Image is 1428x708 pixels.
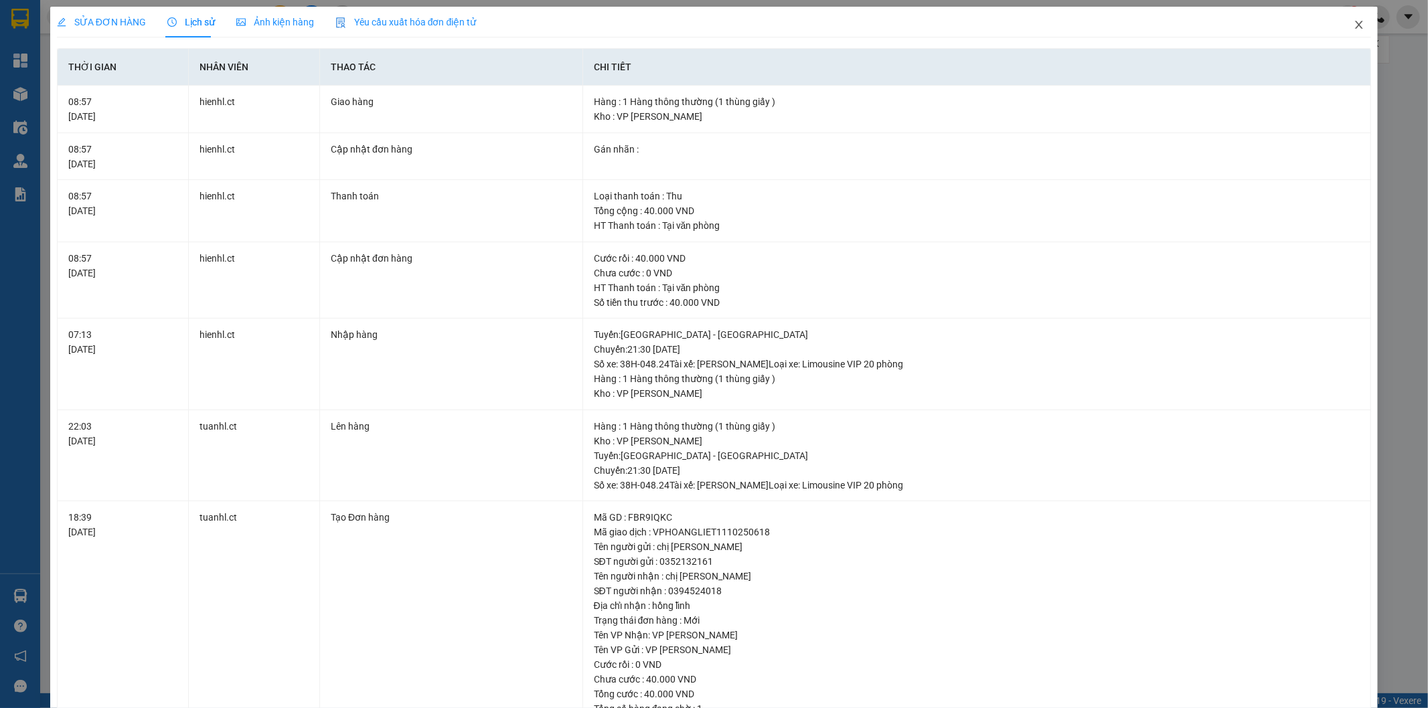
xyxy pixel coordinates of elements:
div: Thanh toán [331,189,572,203]
div: Mã GD : FBR9IQKC [594,510,1360,525]
div: HT Thanh toán : Tại văn phòng [594,218,1360,233]
td: tuanhl.ct [189,410,320,502]
div: Tạo Đơn hàng [331,510,572,525]
div: Tên người nhận : chị [PERSON_NAME] [594,569,1360,584]
div: SĐT người gửi : 0352132161 [594,554,1360,569]
img: logo.jpg [17,17,84,84]
div: Hàng : 1 Hàng thông thường (1 thùng giấy ) [594,94,1360,109]
div: Hàng : 1 Hàng thông thường (1 thùng giấy ) [594,419,1360,434]
div: 18:39 [DATE] [68,510,177,539]
div: Tổng cộng : 40.000 VND [594,203,1360,218]
div: Cước rồi : 0 VND [594,657,1360,672]
div: Tuyến : [GEOGRAPHIC_DATA] - [GEOGRAPHIC_DATA] Chuyến: 21:30 [DATE] Số xe: 38H-048.24 Tài xế: [PER... [594,327,1360,371]
div: Tổng cước : 40.000 VND [594,687,1360,701]
span: picture [236,17,246,27]
span: clock-circle [167,17,177,27]
th: Nhân viên [189,49,320,86]
td: hienhl.ct [189,133,320,181]
div: Kho : VP [PERSON_NAME] [594,109,1360,124]
span: edit [57,17,66,27]
div: 08:57 [DATE] [68,94,177,124]
span: close [1354,19,1364,30]
td: hienhl.ct [189,180,320,242]
div: SĐT người nhận : 0394524018 [594,584,1360,598]
span: SỬA ĐƠN HÀNG [57,17,146,27]
th: Thao tác [320,49,583,86]
div: Mã giao dịch : VPHOANGLIET1110250618 [594,525,1360,539]
div: Giao hàng [331,94,572,109]
td: hienhl.ct [189,242,320,319]
b: GỬI : VP [PERSON_NAME] [17,97,234,119]
div: 08:57 [DATE] [68,142,177,171]
div: Gán nhãn : [594,142,1360,157]
div: Hàng : 1 Hàng thông thường (1 thùng giấy ) [594,371,1360,386]
div: Tuyến : [GEOGRAPHIC_DATA] - [GEOGRAPHIC_DATA] Chuyến: 21:30 [DATE] Số xe: 38H-048.24 Tài xế: [PER... [594,448,1360,493]
div: 22:03 [DATE] [68,419,177,448]
span: Lịch sử [167,17,215,27]
button: Close [1340,7,1378,44]
img: icon [335,17,346,28]
div: Lên hàng [331,419,572,434]
div: 07:13 [DATE] [68,327,177,357]
div: Trạng thái đơn hàng : Mới [594,613,1360,628]
div: Chưa cước : 40.000 VND [594,672,1360,687]
td: hienhl.ct [189,319,320,410]
td: hienhl.ct [189,86,320,133]
div: Cước rồi : 40.000 VND [594,251,1360,266]
div: Tên VP Gửi : VP [PERSON_NAME] [594,642,1360,657]
div: 08:57 [DATE] [68,251,177,280]
li: Hotline: 1900252555 [125,50,560,66]
div: Số tiền thu trước : 40.000 VND [594,295,1360,310]
th: Chi tiết [583,49,1372,86]
div: 08:57 [DATE] [68,189,177,218]
div: Nhập hàng [331,327,572,342]
div: Loại thanh toán : Thu [594,189,1360,203]
li: Cổ Đạm, xã [GEOGRAPHIC_DATA], [GEOGRAPHIC_DATA] [125,33,560,50]
th: Thời gian [58,49,189,86]
div: Chưa cước : 0 VND [594,266,1360,280]
div: Cập nhật đơn hàng [331,251,572,266]
div: Tên VP Nhận: VP [PERSON_NAME] [594,628,1360,642]
div: Cập nhật đơn hàng [331,142,572,157]
div: Tên người gửi : chị [PERSON_NAME] [594,539,1360,554]
span: Ảnh kiện hàng [236,17,314,27]
div: Kho : VP [PERSON_NAME] [594,386,1360,401]
div: Địa chỉ nhận : hồng lĩnh [594,598,1360,613]
span: Yêu cầu xuất hóa đơn điện tử [335,17,477,27]
div: Kho : VP [PERSON_NAME] [594,434,1360,448]
div: HT Thanh toán : Tại văn phòng [594,280,1360,295]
